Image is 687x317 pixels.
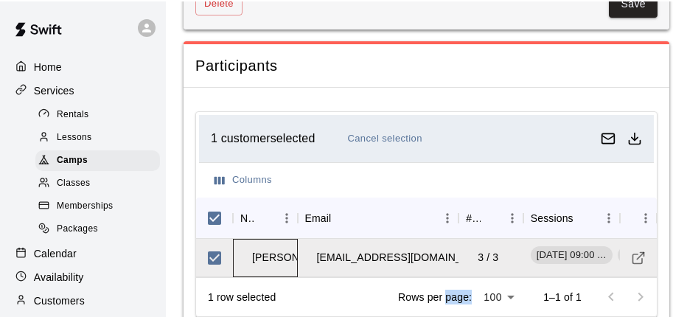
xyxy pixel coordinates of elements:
[343,126,425,149] button: Cancel selection
[436,206,458,228] button: Menu
[12,78,154,100] a: Services
[211,126,595,149] div: 1 customer selected
[621,124,648,150] button: Download as csv
[595,124,621,150] button: Email customers
[598,206,620,228] button: Menu
[635,206,657,228] button: Menu
[34,268,84,283] p: Availability
[481,206,501,227] button: Sort
[35,125,166,147] a: Lessons
[35,171,166,194] a: Classes
[57,198,113,212] span: Memberships
[531,247,613,261] span: [DATE] 09:00 AM
[543,288,582,303] p: 1–1 of 1
[57,175,90,189] span: Classes
[35,194,166,217] a: Memberships
[35,172,160,192] div: Classes
[12,288,154,310] a: Customers
[34,82,74,97] p: Services
[531,196,573,237] div: Sessions
[627,245,649,268] a: Visit customer profile
[305,196,332,237] div: Email
[523,196,620,237] div: Sessions
[35,102,166,125] a: Rentals
[35,217,166,240] a: Packages
[240,237,350,276] td: [PERSON_NAME]
[233,196,298,237] div: Name
[501,206,523,228] button: Menu
[35,148,166,171] a: Camps
[35,126,160,147] div: Lessons
[466,196,481,237] div: # of Sessions
[240,196,255,237] div: Name
[57,220,98,235] span: Packages
[12,241,154,263] a: Calendar
[12,265,154,287] a: Availability
[331,206,352,227] button: Sort
[298,196,459,237] div: Email
[35,103,160,124] div: Rentals
[35,217,160,238] div: Packages
[34,58,62,73] p: Home
[466,237,510,276] td: 3 / 3
[35,149,160,170] div: Camps
[573,206,594,227] button: Sort
[478,285,520,307] div: 100
[255,206,276,227] button: Sort
[620,196,657,237] div: Actions
[208,288,276,303] div: 1 row selected
[57,129,92,144] span: Lessons
[34,292,85,307] p: Customers
[57,106,89,121] span: Rentals
[34,245,77,259] p: Calendar
[276,206,298,228] button: Menu
[35,195,160,215] div: Memberships
[305,237,506,276] td: [EMAIL_ADDRESS][DOMAIN_NAME]
[195,55,658,74] span: Participants
[398,288,472,303] p: Rows per page:
[57,152,88,167] span: Camps
[12,55,154,77] a: Home
[211,167,276,190] button: Select columns
[458,196,523,237] div: # of Sessions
